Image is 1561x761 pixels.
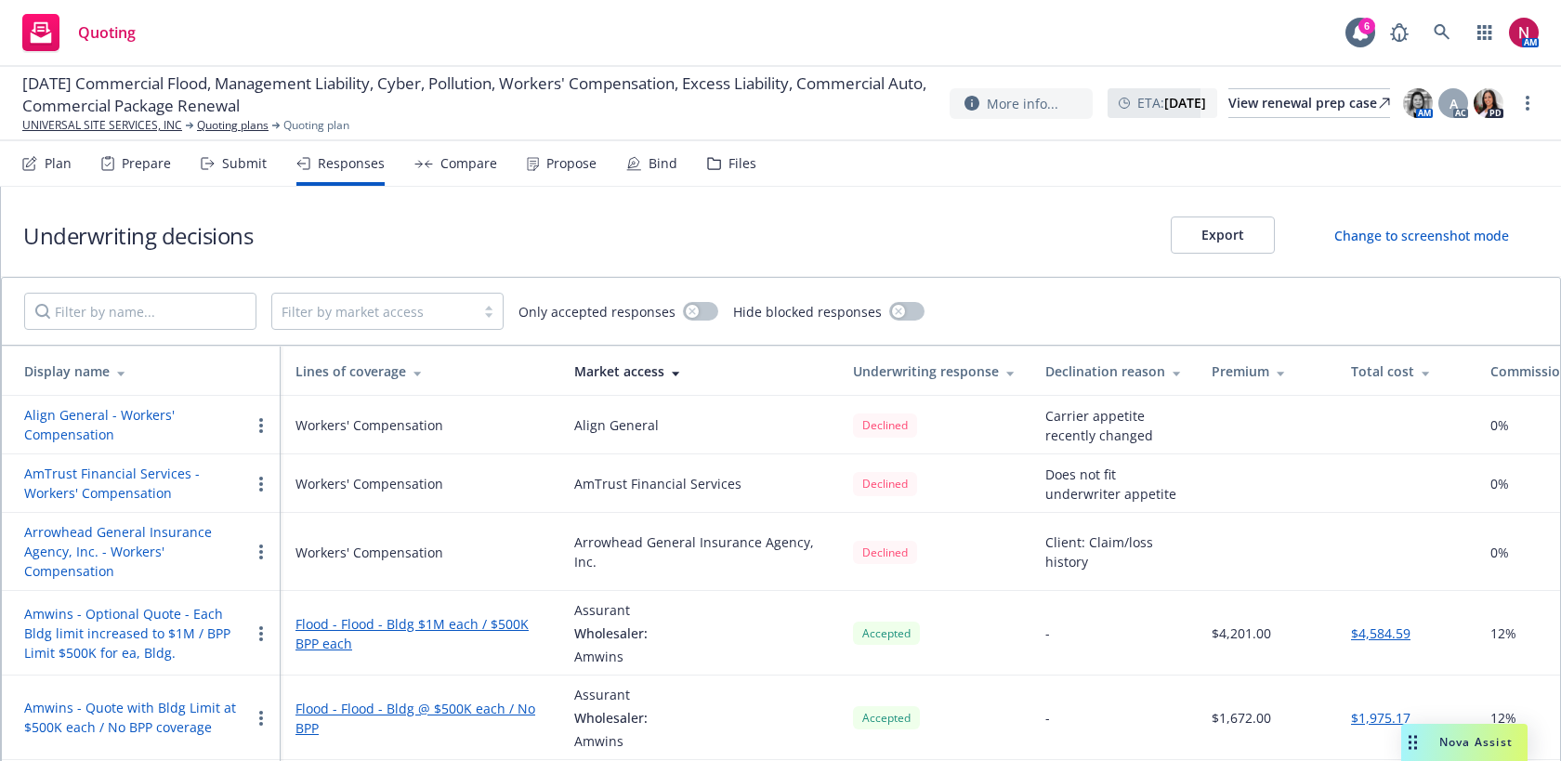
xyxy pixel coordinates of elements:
[1305,216,1539,254] button: Change to screenshot mode
[1401,724,1424,761] div: Drag to move
[45,156,72,171] div: Plan
[950,88,1093,119] button: More info...
[1351,623,1410,643] button: $4,584.59
[853,413,917,437] div: Declined
[853,706,920,729] div: Accepted
[283,117,349,134] span: Quoting plan
[1423,14,1461,51] a: Search
[1403,88,1433,118] img: photo
[574,474,741,493] div: AmTrust Financial Services
[853,361,1016,381] div: Underwriting response
[649,156,677,171] div: Bind
[122,156,171,171] div: Prepare
[1381,14,1418,51] a: Report a Bug
[1045,361,1182,381] div: Declination reason
[1045,623,1050,643] div: -
[518,302,676,321] span: Only accepted responses
[1490,474,1509,493] span: 0%
[318,156,385,171] div: Responses
[574,600,648,620] div: Assurant
[1490,415,1509,435] span: 0%
[1212,361,1321,381] div: Premium
[78,25,136,40] span: Quoting
[574,708,648,728] div: Wholesaler:
[23,220,253,251] h1: Underwriting decisions
[853,540,917,564] span: Declined
[1171,216,1275,254] button: Export
[574,361,823,381] div: Market access
[1474,88,1503,118] img: photo
[295,543,443,562] div: Workers' Compensation
[1334,226,1509,245] div: Change to screenshot mode
[295,474,443,493] div: Workers' Compensation
[440,156,497,171] div: Compare
[1212,623,1271,643] div: $4,201.00
[1228,89,1390,117] div: View renewal prep case
[733,302,882,321] span: Hide blocked responses
[574,415,659,435] div: Align General
[728,156,756,171] div: Files
[1045,465,1182,504] div: Does not fit underwriter appetite
[1212,708,1271,728] div: $1,672.00
[222,156,267,171] div: Submit
[853,472,917,495] div: Declined
[574,532,823,571] div: Arrowhead General Insurance Agency, Inc.
[574,731,648,751] div: Amwins
[853,413,917,437] span: Declined
[1401,724,1528,761] button: Nova Assist
[295,614,544,653] a: Flood - Flood - Bldg $1M each / $500K BPP each
[546,156,597,171] div: Propose
[1358,18,1375,34] div: 6
[1351,361,1461,381] div: Total cost
[853,622,920,645] div: Accepted
[574,623,648,643] div: Wholesaler:
[574,647,648,666] div: Amwins
[197,117,269,134] a: Quoting plans
[1439,734,1513,750] span: Nova Assist
[1466,14,1503,51] a: Switch app
[22,117,182,134] a: UNIVERSAL SITE SERVICES, INC
[24,361,266,381] div: Display name
[1490,623,1516,643] span: 12%
[295,415,443,435] div: Workers' Compensation
[853,541,917,564] div: Declined
[1351,708,1410,728] button: $1,975.17
[1045,406,1182,445] div: Carrier appetite recently changed
[24,293,256,330] input: Filter by name...
[295,361,544,381] div: Lines of coverage
[1045,708,1050,728] div: -
[24,698,250,737] button: Amwins - Quote with Bldg Limit at $500K each / No BPP coverage
[1137,93,1206,112] span: ETA :
[22,72,935,117] span: [DATE] Commercial Flood, Management Liability, Cyber, Pollution, Workers' Compensation, Excess Li...
[24,464,250,503] button: AmTrust Financial Services - Workers' Compensation
[295,699,544,738] a: Flood - Flood - Bldg @ $500K each / No BPP
[1509,18,1539,47] img: photo
[987,94,1058,113] span: More info...
[1045,532,1182,571] div: Client: Claim/loss history
[15,7,143,59] a: Quoting
[1516,92,1539,114] a: more
[1490,543,1509,562] span: 0%
[853,471,917,495] span: Declined
[1164,94,1206,112] strong: [DATE]
[24,405,250,444] button: Align General - Workers' Compensation
[1228,88,1390,118] a: View renewal prep case
[574,685,648,704] div: Assurant
[1490,708,1516,728] span: 12%
[24,604,250,663] button: Amwins - Optional Quote - Each Bldg limit increased to $1M / BPP Limit $500K for ea, Bldg.
[24,522,250,581] button: Arrowhead General Insurance Agency, Inc. - Workers' Compensation
[1449,94,1458,113] span: A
